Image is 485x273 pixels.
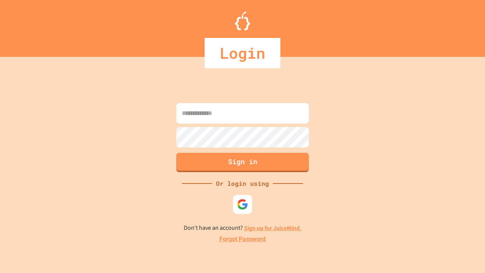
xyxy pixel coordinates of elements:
[205,38,280,68] div: Login
[176,153,309,172] button: Sign in
[237,199,248,210] img: google-icon.svg
[184,223,302,233] p: Don't have an account?
[244,224,302,232] a: Sign up for JuiceMind.
[212,179,273,188] div: Or login using
[235,11,250,30] img: Logo.svg
[219,235,266,244] a: Forgot Password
